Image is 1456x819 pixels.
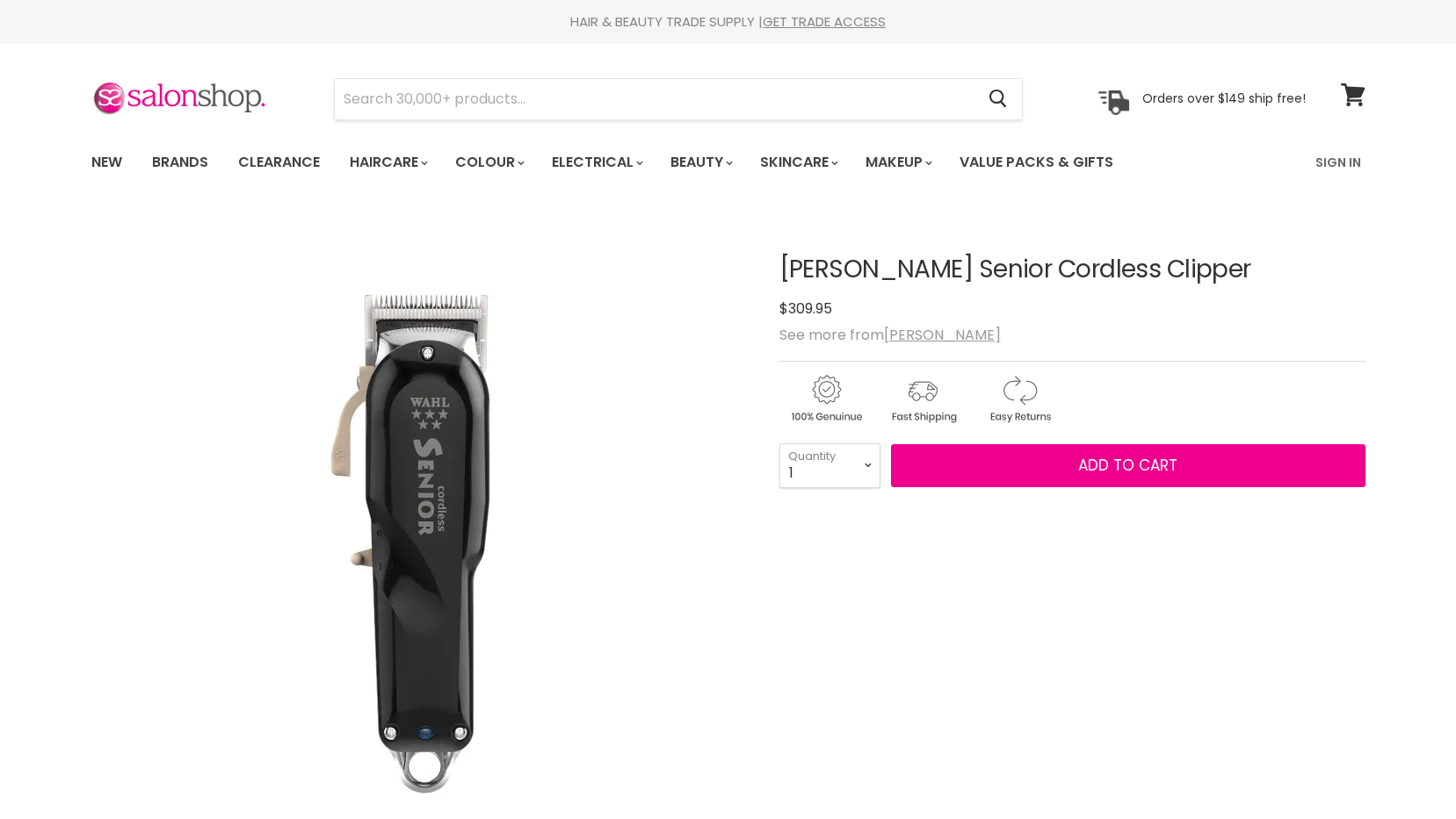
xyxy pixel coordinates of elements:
button: Search [975,79,1022,119]
a: [PERSON_NAME] [884,325,1001,345]
a: Brands [139,144,221,181]
button: Add to cart [891,444,1365,488]
span: $309.95 [779,298,832,319]
span: See more from [779,325,1001,345]
a: Skincare [747,144,849,181]
a: GET TRADE ACCESS [763,12,886,31]
select: Quantity [779,443,880,487]
input: Search [335,79,975,119]
nav: Main [69,137,1387,188]
a: Sign In [1305,144,1372,181]
img: genuine.gif [779,372,873,426]
p: Orders over $149 ship free! [1142,90,1306,106]
a: New [78,144,135,181]
a: Electrical [539,144,654,181]
img: returns.gif [973,372,1066,426]
h1: [PERSON_NAME] Senior Cordless Clipper [779,256,1365,284]
form: Product [334,78,1023,120]
a: Makeup [852,144,943,181]
a: Beauty [657,144,743,181]
img: Wahl Senior Cordless Clipper [156,277,683,803]
a: Colour [442,144,535,181]
ul: Main menu [78,137,1216,188]
a: Haircare [337,144,438,181]
div: HAIR & BEAUTY TRADE SUPPLY | [69,13,1387,31]
span: Add to cart [1078,455,1177,476]
a: Clearance [225,144,333,181]
a: Value Packs & Gifts [946,144,1126,181]
img: shipping.gif [876,372,969,426]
